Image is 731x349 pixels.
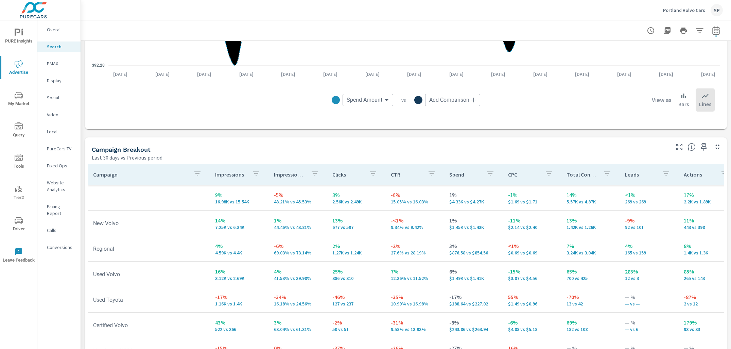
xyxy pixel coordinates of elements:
[332,318,380,327] p: -2%
[391,276,438,281] p: 12.36% vs 11.52%
[508,216,556,225] p: -11%
[108,71,132,78] p: [DATE]
[508,242,556,250] p: <1%
[567,216,614,225] p: 13%
[391,199,438,204] p: 15.05% vs 16.03%
[37,127,81,137] div: Local
[47,203,75,217] p: Pacing Report
[274,171,305,178] p: Impression Share
[508,293,556,301] p: 55%
[449,293,497,301] p: -17%
[391,225,438,230] p: 9.34% vs 9.42%
[508,171,539,178] p: CPC
[625,216,673,225] p: -9%
[678,100,689,108] p: Bars
[37,242,81,252] div: Conversions
[677,24,690,37] button: Print Report
[332,242,380,250] p: 2%
[445,71,468,78] p: [DATE]
[2,29,35,45] span: PURE Insights
[215,301,263,306] p: 1,156 vs 1,396
[612,71,636,78] p: [DATE]
[47,111,75,118] p: Video
[274,250,321,255] p: 69.03% vs 73.14%
[567,199,614,204] p: 5,567 vs 4,872
[696,71,720,78] p: [DATE]
[2,91,35,108] span: My Market
[215,276,263,281] p: 3,122 vs 2,690
[37,225,81,235] div: Calls
[528,71,552,78] p: [DATE]
[92,153,162,162] p: Last 30 days vs Previous period
[332,327,380,332] p: 50 vs 51
[88,240,210,257] td: Regional
[393,97,414,103] p: vs
[274,216,321,225] p: 1%
[625,250,673,255] p: 165 vs 159
[567,276,614,281] p: 700 vs 425
[625,171,656,178] p: Leads
[508,301,556,306] p: $1.49 vs $0.96
[2,216,35,233] span: Driver
[37,76,81,86] div: Display
[93,171,188,178] p: Campaign
[92,63,105,68] text: $92.28
[391,242,438,250] p: -2%
[47,145,75,152] p: PureCars TV
[332,267,380,276] p: 25%
[343,94,393,106] div: Spend Amount
[567,318,614,327] p: 69%
[625,293,673,301] p: — %
[215,242,263,250] p: 4%
[449,276,497,281] p: $1,494.08 vs $1,414.50
[215,293,263,301] p: -17%
[391,250,438,255] p: 27.6% vs 28.19%
[711,4,723,16] div: SP
[2,122,35,139] span: Query
[508,276,556,281] p: $3.87 vs $4.56
[567,267,614,276] p: 65%
[449,301,497,306] p: $188.64 vs $227.02
[47,244,75,251] p: Conversions
[47,60,75,67] p: PMAX
[215,225,263,230] p: 7,248 vs 6,339
[37,201,81,218] div: Pacing Report
[2,154,35,170] span: Tools
[274,301,321,306] p: 16.18% vs 24.56%
[332,199,380,204] p: 2,555 vs 2,491
[37,178,81,195] div: Website Analytics
[449,216,497,225] p: 1%
[0,20,37,271] div: nav menu
[274,276,321,281] p: 41.53% vs 39.98%
[274,267,321,276] p: 4%
[391,171,422,178] p: CTR
[215,250,263,255] p: 4,590 vs 4,398
[449,242,497,250] p: 3%
[391,191,438,199] p: -6%
[688,143,696,151] span: This is a summary of Search performance results by campaign. Each column can be sorted.
[567,242,614,250] p: 7%
[567,250,614,255] p: 3,245 vs 3,040
[332,276,380,281] p: 386 vs 310
[625,225,673,230] p: 92 vs 101
[567,191,614,199] p: 14%
[508,318,556,327] p: -6%
[508,225,556,230] p: $2.14 vs $2.40
[486,71,510,78] p: [DATE]
[332,250,380,255] p: 1,267 vs 1,240
[712,142,723,152] button: Minimize Widget
[37,59,81,69] div: PMAX
[660,24,674,37] button: "Export Report to PDF"
[625,276,673,281] p: 12 vs 3
[276,71,300,78] p: [DATE]
[391,327,438,332] p: 9.58% vs 13.93%
[88,215,210,232] td: New Volvo
[92,146,151,153] h5: Campaign Breakout
[567,327,614,332] p: 182 vs 108
[625,301,673,306] p: — vs —
[37,144,81,154] div: PureCars TV
[449,267,497,276] p: 6%
[37,110,81,120] div: Video
[508,327,556,332] p: $4.88 vs $5.18
[192,71,216,78] p: [DATE]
